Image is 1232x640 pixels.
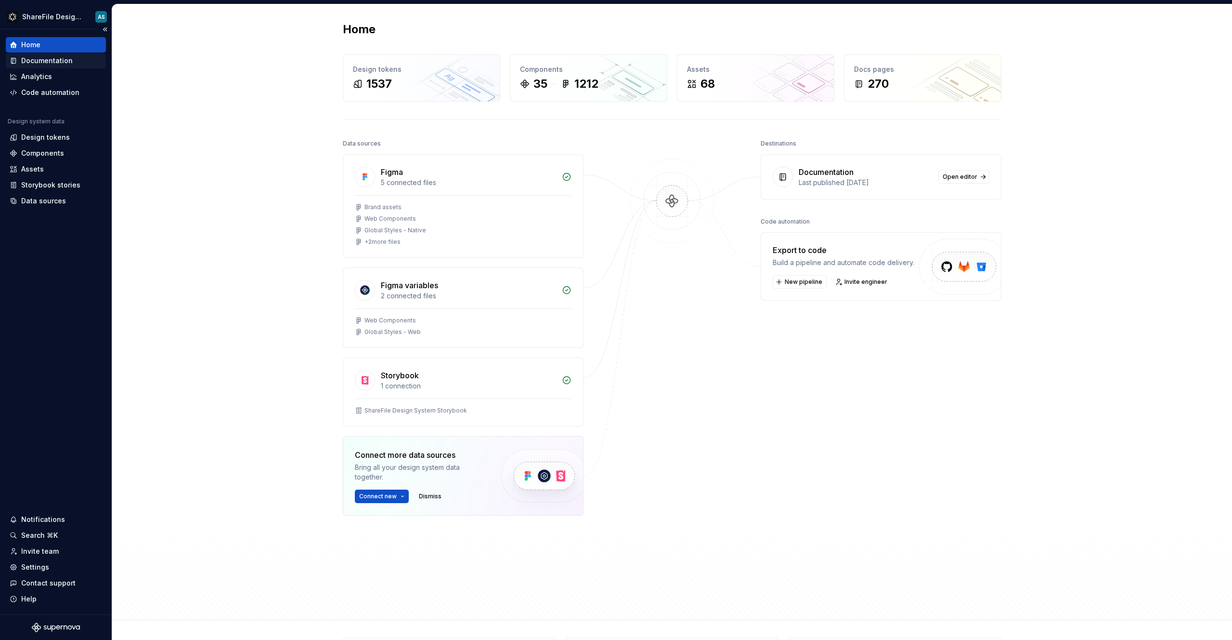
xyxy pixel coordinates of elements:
[854,65,991,74] div: Docs pages
[381,381,556,391] div: 1 connection
[574,76,598,92] div: 1212
[343,54,500,102] a: Design tokens1537
[799,178,933,187] div: Last published [DATE]
[938,170,989,184] a: Open editor
[355,449,485,461] div: Connect more data sources
[419,493,441,500] span: Dismiss
[6,177,106,193] a: Storybook stories
[359,493,397,500] span: Connect new
[343,267,584,348] a: Figma variables2 connected filesWeb ComponentsGlobal Styles - Web
[832,275,892,289] a: Invite engineer
[21,148,64,158] div: Components
[343,22,376,37] h2: Home
[21,164,44,174] div: Assets
[21,40,40,50] div: Home
[364,203,402,211] div: Brand assets
[773,244,914,256] div: Export to code
[6,528,106,543] button: Search ⌘K
[6,512,106,527] button: Notifications
[21,56,73,66] div: Documentation
[6,591,106,607] button: Help
[21,196,66,206] div: Data sources
[21,531,58,540] div: Search ⌘K
[21,578,76,588] div: Contact support
[844,278,887,286] span: Invite engineer
[355,463,485,482] div: Bring all your design system data together.
[343,137,381,150] div: Data sources
[21,133,70,142] div: Design tokens
[381,178,556,187] div: 5 connected files
[98,13,105,21] div: AS
[343,358,584,427] a: Storybook1 connectionShareFile Design System Storybook
[366,76,392,92] div: 1537
[381,291,556,301] div: 2 connected files
[22,12,84,22] div: ShareFile Design System
[785,278,822,286] span: New pipeline
[364,215,416,223] div: Web Components
[868,76,889,92] div: 270
[364,317,416,324] div: Web Components
[21,562,49,572] div: Settings
[355,490,409,503] button: Connect new
[6,37,106,53] a: Home
[381,280,438,291] div: Figma variables
[6,130,106,145] a: Design tokens
[353,65,490,74] div: Design tokens
[700,76,715,92] div: 68
[520,65,657,74] div: Components
[773,275,827,289] button: New pipeline
[364,328,421,336] div: Global Styles - Web
[510,54,667,102] a: Components351212
[381,370,419,381] div: Storybook
[677,54,834,102] a: Assets68
[364,227,426,234] div: Global Styles - Native
[21,594,37,604] div: Help
[6,85,106,100] a: Code automation
[6,544,106,559] a: Invite team
[687,65,824,74] div: Assets
[98,23,112,36] button: Collapse sidebar
[6,560,106,575] a: Settings
[799,166,854,178] div: Documentation
[8,118,65,125] div: Design system data
[6,53,106,68] a: Documentation
[32,623,80,632] svg: Supernova Logo
[761,215,810,228] div: Code automation
[6,575,106,591] button: Contact support
[844,54,1001,102] a: Docs pages270
[6,161,106,177] a: Assets
[21,547,59,556] div: Invite team
[2,6,110,27] button: ShareFile Design SystemAS
[943,173,977,181] span: Open editor
[533,76,547,92] div: 35
[6,69,106,84] a: Analytics
[761,137,796,150] div: Destinations
[21,180,80,190] div: Storybook stories
[364,407,467,414] div: ShareFile Design System Storybook
[7,11,18,23] img: 16fa4d48-c719-41e7-904a-cec51ff481f5.png
[6,146,106,161] a: Components
[21,515,65,524] div: Notifications
[415,490,446,503] button: Dismiss
[773,258,914,267] div: Build a pipeline and automate code delivery.
[21,72,52,81] div: Analytics
[364,238,401,246] div: + 2 more files
[6,193,106,209] a: Data sources
[381,166,403,178] div: Figma
[21,88,79,97] div: Code automation
[343,154,584,258] a: Figma5 connected filesBrand assetsWeb ComponentsGlobal Styles - Native+2more files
